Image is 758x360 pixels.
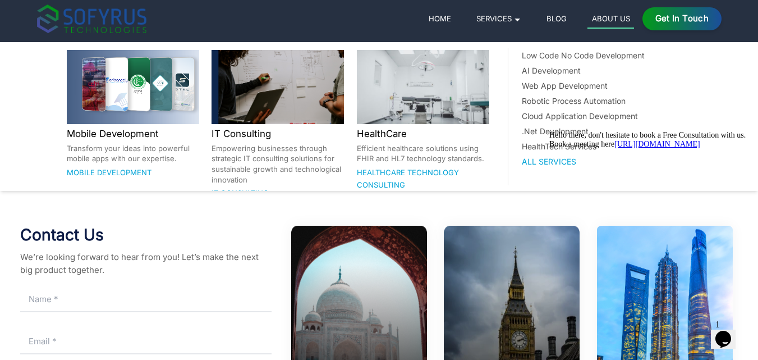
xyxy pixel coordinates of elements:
[522,80,687,92] a: Web App Development
[67,143,199,165] p: Transform your ideas into powerful mobile apps with our expertise.
[542,12,571,25] a: Blog
[20,329,272,354] input: Email *
[522,125,687,137] a: .Net Development
[20,251,272,276] p: We’re looking forward to hear from you! Let’s make the next big product together.
[212,126,344,141] h2: IT Consulting
[522,95,687,107] a: Robotic Process Automation
[472,12,525,25] a: Services 🞃
[424,12,455,25] a: Home
[357,168,459,190] a: Healthcare Technology Consulting
[522,140,687,152] a: HealthTech Services
[522,65,687,76] a: AI Development
[642,7,722,30] a: Get in Touch
[20,287,272,312] input: Name *
[70,13,155,22] a: [URL][DOMAIN_NAME]
[67,126,199,141] h2: Mobile Development
[20,226,272,245] h2: Contact Us
[4,4,201,22] span: Hello there, don't hesitate to book a Free Consultation with us. Book a meeting here
[522,110,687,122] a: Cloud Application Development
[357,126,489,141] h2: HealthCare
[67,168,151,177] a: Mobile Development
[4,4,206,22] div: Hello there, don't hesitate to book a Free Consultation with us.Book a meeting here[URL][DOMAIN_N...
[212,189,269,198] a: IT Consulting
[522,156,687,167] a: All Services
[522,49,687,61] a: Low Code No Code Development
[357,143,489,165] p: Efficient healthcare solutions using FHIR and HL7 technology standards.
[212,143,344,185] p: Empowering businesses through strategic IT consulting solutions for sustainable growth and techno...
[711,315,747,349] iframe: chat widget
[587,12,634,29] a: About Us
[37,4,146,33] img: sofyrus
[545,126,747,309] iframe: chat widget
